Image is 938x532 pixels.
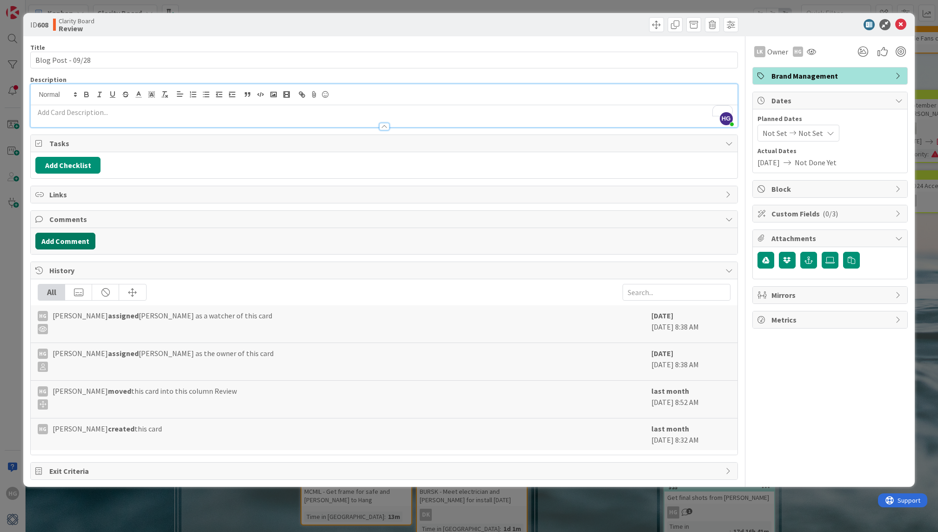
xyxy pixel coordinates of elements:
div: HG [793,47,803,57]
input: type card name here... [30,52,737,68]
span: ( 0/3 ) [823,209,838,218]
b: [DATE] [651,311,673,320]
span: Tasks [49,138,720,149]
div: All [38,284,65,300]
b: 608 [37,20,48,29]
span: Attachments [771,233,891,244]
span: Exit Criteria [49,465,720,477]
span: Comments [49,214,720,225]
b: assigned [108,311,139,320]
b: assigned [108,349,139,358]
div: HG [38,349,48,359]
span: Actual Dates [757,146,903,156]
span: Description [30,75,67,84]
span: Custom Fields [771,208,891,219]
span: [PERSON_NAME] this card [53,423,162,434]
span: Links [49,189,720,200]
span: Not Done Yet [795,157,837,168]
button: Add Checklist [35,157,100,174]
b: last month [651,386,689,396]
input: Search... [623,284,730,301]
b: Review [59,25,94,32]
span: Support [20,1,42,13]
div: [DATE] 8:32 AM [651,423,730,445]
div: HG [38,424,48,434]
div: LK [754,46,765,57]
b: moved [108,386,131,396]
span: Dates [771,95,891,106]
span: Planned Dates [757,114,903,124]
div: [DATE] 8:38 AM [651,310,730,338]
div: [DATE] 8:52 AM [651,385,730,413]
b: last month [651,424,689,433]
span: HG [720,112,733,125]
b: created [108,424,134,433]
span: Owner [767,46,788,57]
span: [PERSON_NAME] this card into this column Review [53,385,237,410]
button: Add Comment [35,233,95,249]
span: Not Set [798,128,823,139]
span: [DATE] [757,157,780,168]
span: Metrics [771,314,891,325]
span: [PERSON_NAME] [PERSON_NAME] as a watcher of this card [53,310,272,334]
span: Mirrors [771,290,891,301]
span: History [49,265,720,276]
div: HG [38,311,48,321]
div: HG [38,386,48,397]
div: [DATE] 8:38 AM [651,348,730,376]
b: [DATE] [651,349,673,358]
span: ID [30,19,48,30]
span: Not Set [763,128,787,139]
span: [PERSON_NAME] [PERSON_NAME] as the owner of this card [53,348,274,372]
div: To enrich screen reader interactions, please activate Accessibility in Grammarly extension settings [31,105,737,127]
label: Title [30,43,45,52]
span: Block [771,183,891,195]
span: Clarity Board [59,17,94,25]
span: Brand Management [771,70,891,81]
